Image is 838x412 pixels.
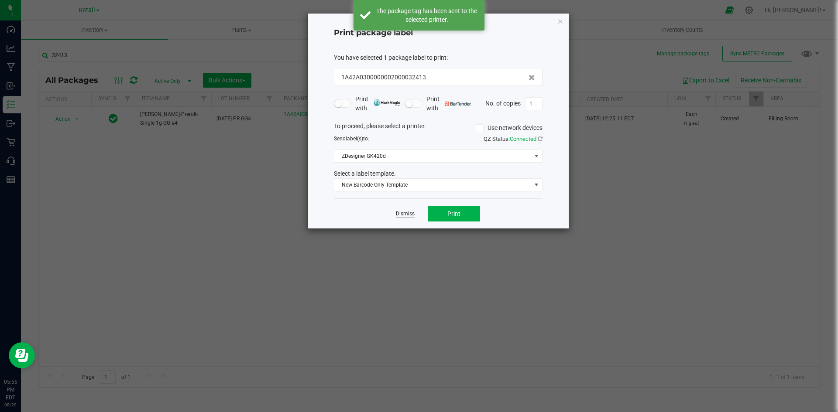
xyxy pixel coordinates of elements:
div: The package tag has been sent to the selected printer. [375,7,478,24]
label: Use network devices [476,123,543,133]
span: Connected [510,136,536,142]
iframe: Resource center [9,342,35,368]
div: Select a label template. [327,169,549,178]
span: Print [447,210,460,217]
span: Print with [426,95,471,113]
span: QZ Status: [484,136,543,142]
span: You have selected 1 package label to print [334,54,446,61]
button: Print [428,206,480,221]
div: To proceed, please select a printer. [327,122,549,135]
img: mark_magic_cybra.png [374,99,400,106]
span: label(s) [346,136,363,142]
h4: Print package label [334,27,543,39]
a: Dismiss [396,210,415,218]
span: 1A42A0300000002000032413 [341,73,426,82]
span: ZDesigner GK420d [334,150,531,162]
span: Print with [355,95,400,113]
span: Send to: [334,136,369,142]
div: : [334,53,543,62]
img: bartender.png [445,102,471,106]
span: No. of copies [485,99,521,106]
span: New Barcode Only Template [334,179,531,191]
